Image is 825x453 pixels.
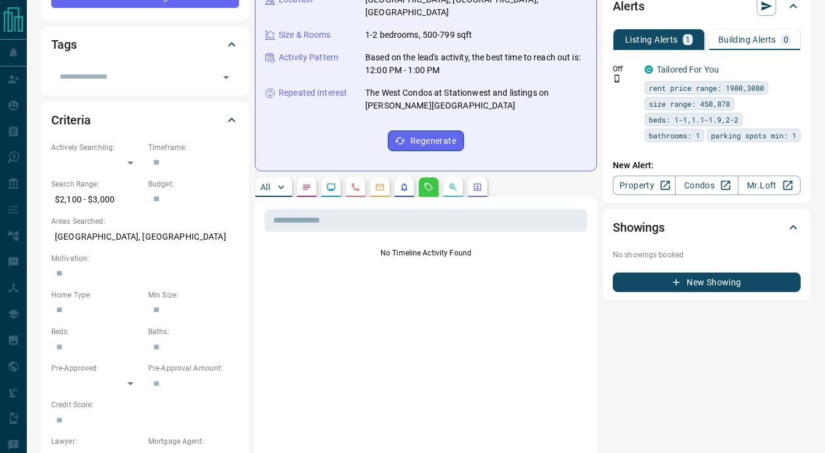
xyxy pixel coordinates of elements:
svg: Push Notification Only [613,74,621,83]
svg: Listing Alerts [399,182,409,192]
span: beds: 1-1,1.1-1.9,2-2 [649,113,738,126]
p: Based on the lead's activity, the best time to reach out is: 12:00 PM - 1:00 PM [365,51,587,77]
span: size range: 450,878 [649,98,730,110]
button: Regenerate [388,130,464,151]
h2: Tags [51,35,76,54]
h2: Showings [613,218,665,237]
p: 0 [784,35,788,44]
p: Home Type: [51,290,142,301]
p: Repeated Interest [279,87,347,99]
p: 1 [685,35,690,44]
p: Building Alerts [718,35,776,44]
span: parking spots min: 1 [711,129,796,141]
span: rent price range: 1980,3080 [649,82,764,94]
p: Timeframe: [148,142,239,153]
a: Condos [675,176,738,195]
a: Mr.Loft [738,176,801,195]
p: No Timeline Activity Found [265,248,587,259]
p: Min Size: [148,290,239,301]
p: Pre-Approved: [51,363,142,374]
p: Off [613,63,637,74]
p: Budget: [148,179,239,190]
svg: Requests [424,182,434,192]
p: New Alert: [613,159,801,172]
p: Search Range: [51,179,142,190]
p: Beds: [51,326,142,337]
button: Open [218,69,235,86]
p: Areas Searched: [51,216,239,227]
svg: Opportunities [448,182,458,192]
svg: Notes [302,182,312,192]
a: Property [613,176,676,195]
p: Listing Alerts [625,35,678,44]
a: Tailored For You [657,65,719,74]
p: Lawyer: [51,436,142,447]
p: Mortgage Agent: [148,436,239,447]
p: Size & Rooms [279,29,331,41]
button: New Showing [613,273,801,292]
svg: Lead Browsing Activity [326,182,336,192]
svg: Calls [351,182,360,192]
div: Tags [51,30,239,59]
p: No showings booked [613,249,801,260]
p: Baths: [148,326,239,337]
p: 1-2 bedrooms, 500-799 sqft [365,29,472,41]
svg: Emails [375,182,385,192]
p: Motivation: [51,253,239,264]
p: All [260,183,270,191]
p: $2,100 - $3,000 [51,190,142,210]
svg: Agent Actions [473,182,482,192]
p: Actively Searching: [51,142,142,153]
div: condos.ca [645,65,653,74]
span: bathrooms: 1 [649,129,700,141]
h2: Criteria [51,110,91,130]
p: Credit Score: [51,399,239,410]
div: Criteria [51,105,239,135]
p: [GEOGRAPHIC_DATA], [GEOGRAPHIC_DATA] [51,227,239,247]
p: Activity Pattern [279,51,338,64]
p: The West Condos at Stationwest and listings on [PERSON_NAME][GEOGRAPHIC_DATA] [365,87,587,112]
div: Showings [613,213,801,242]
p: Pre-Approval Amount: [148,363,239,374]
